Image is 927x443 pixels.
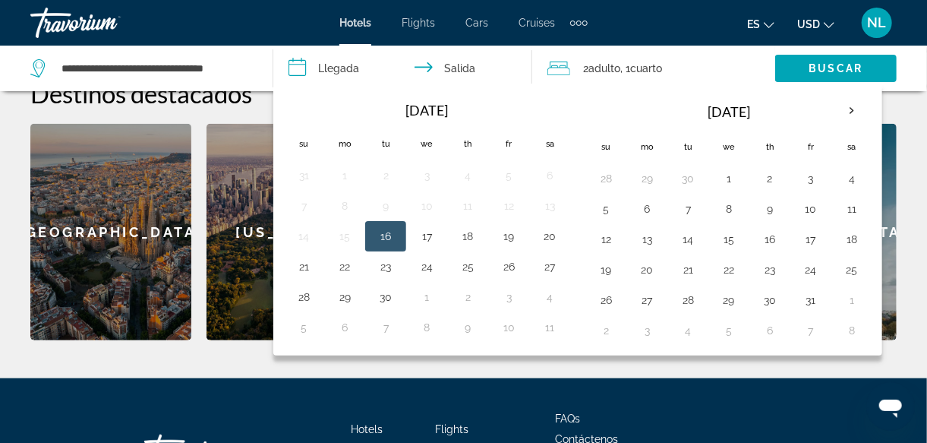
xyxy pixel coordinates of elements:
[333,226,357,247] button: Day 15
[799,320,823,341] button: Day 7
[758,320,782,341] button: Day 6
[840,229,864,250] button: Day 18
[333,256,357,277] button: Day 22
[717,229,741,250] button: Day 15
[333,286,357,308] button: Day 29
[538,286,562,308] button: Day 4
[292,165,316,186] button: Day 31
[717,320,741,341] button: Day 5
[456,165,480,186] button: Day 4
[635,168,659,189] button: Day 29
[717,198,741,220] button: Day 8
[415,165,439,186] button: Day 3
[333,165,357,186] button: Day 1
[292,317,316,338] button: Day 5
[631,62,663,74] span: Cuarto
[497,286,521,308] button: Day 3
[333,317,357,338] button: Day 6
[292,195,316,217] button: Day 7
[840,198,864,220] button: Day 11
[758,259,782,280] button: Day 23
[594,198,618,220] button: Day 5
[555,413,580,425] a: FAQs
[717,168,741,189] button: Day 1
[635,290,659,311] button: Day 27
[570,11,588,35] button: Extra navigation items
[594,259,618,280] button: Day 19
[635,259,659,280] button: Day 20
[30,78,897,109] h2: Destinos destacados
[538,256,562,277] button: Day 27
[799,229,823,250] button: Day 17
[857,7,897,39] button: User Menu
[797,13,834,35] button: Change currency
[339,17,371,29] a: Hotels
[415,286,439,308] button: Day 1
[324,93,529,127] th: [DATE]
[594,290,618,311] button: Day 26
[626,93,831,130] th: [DATE]
[676,198,700,220] button: Day 7
[840,259,864,280] button: Day 25
[497,317,521,338] button: Day 10
[497,165,521,186] button: Day 5
[456,256,480,277] button: Day 25
[635,198,659,220] button: Day 6
[374,165,398,186] button: Day 2
[676,320,700,341] button: Day 4
[519,17,555,29] a: Cruises
[207,124,367,340] a: [US_STATE]
[799,168,823,189] button: Day 3
[374,317,398,338] button: Day 7
[635,229,659,250] button: Day 13
[456,195,480,217] button: Day 11
[374,286,398,308] button: Day 30
[868,15,887,30] span: NL
[374,226,398,247] button: Day 16
[676,229,700,250] button: Day 14
[635,320,659,341] button: Day 3
[799,290,823,311] button: Day 31
[758,198,782,220] button: Day 9
[374,256,398,277] button: Day 23
[831,93,872,128] button: Next month
[866,382,915,431] iframe: Botón para iniciar la ventana de mensajería
[809,62,863,74] span: Buscar
[465,17,488,29] span: Cars
[538,165,562,186] button: Day 6
[497,256,521,277] button: Day 26
[415,256,439,277] button: Day 24
[758,168,782,189] button: Day 2
[456,317,480,338] button: Day 9
[717,259,741,280] button: Day 22
[747,13,774,35] button: Change language
[435,423,468,435] span: Flights
[532,46,775,91] button: Travelers: 2 adults, 0 children
[351,423,383,435] a: Hotels
[775,55,897,82] button: Buscar
[497,195,521,217] button: Day 12
[415,195,439,217] button: Day 10
[676,168,700,189] button: Day 30
[594,168,618,189] button: Day 28
[589,62,621,74] span: Adulto
[594,320,618,341] button: Day 2
[747,18,760,30] span: es
[538,195,562,217] button: Day 13
[840,290,864,311] button: Day 1
[717,290,741,311] button: Day 29
[402,17,435,29] a: Flights
[415,317,439,338] button: Day 8
[333,195,357,217] button: Day 8
[538,317,562,338] button: Day 11
[758,290,782,311] button: Day 30
[594,229,618,250] button: Day 12
[538,226,562,247] button: Day 20
[799,198,823,220] button: Day 10
[30,124,191,340] a: [GEOGRAPHIC_DATA]
[415,226,439,247] button: Day 17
